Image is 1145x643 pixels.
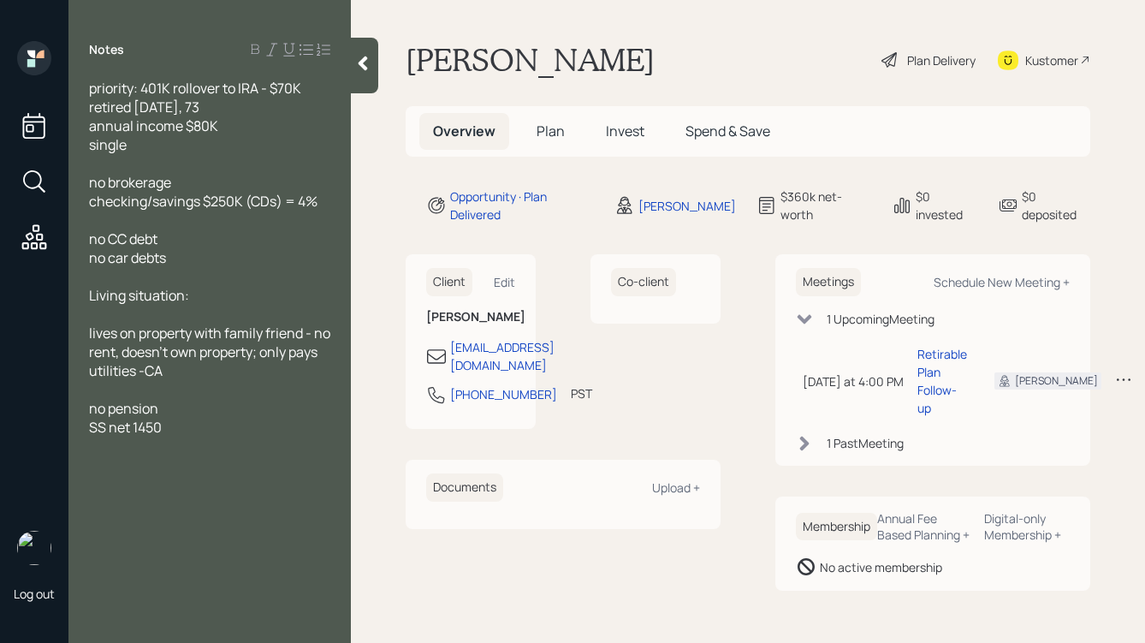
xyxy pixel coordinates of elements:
[14,586,55,602] div: Log out
[638,197,736,215] div: [PERSON_NAME]
[803,372,904,390] div: [DATE] at 4:00 PM
[1015,373,1098,389] div: [PERSON_NAME]
[907,51,976,69] div: Plan Delivery
[984,510,1070,543] div: Digital-only Membership +
[827,310,934,328] div: 1 Upcoming Meeting
[89,229,166,267] span: no CC debt no car debts
[796,513,877,541] h6: Membership
[426,473,503,502] h6: Documents
[450,188,594,223] div: Opportunity · Plan Delivered
[685,122,770,140] span: Spend & Save
[426,310,515,324] h6: [PERSON_NAME]
[571,384,592,402] div: PST
[426,268,472,296] h6: Client
[406,41,655,79] h1: [PERSON_NAME]
[1022,188,1090,223] div: $0 deposited
[89,173,317,211] span: no brokerage checking/savings $250K (CDs) = 4%
[652,479,700,496] div: Upload +
[89,41,124,58] label: Notes
[433,122,495,140] span: Overview
[916,188,977,223] div: $0 invested
[796,268,861,296] h6: Meetings
[537,122,565,140] span: Plan
[606,122,644,140] span: Invest
[89,399,162,437] span: no pension SS net 1450
[17,531,51,565] img: aleksandra-headshot.png
[89,324,333,380] span: lives on property with family friend - no rent, doesn't own property; only pays utilities -CA
[611,268,676,296] h6: Co-client
[934,274,1070,290] div: Schedule New Meeting +
[450,338,555,374] div: [EMAIL_ADDRESS][DOMAIN_NAME]
[1025,51,1078,69] div: Kustomer
[820,558,942,576] div: No active membership
[89,79,301,154] span: priority: 401K rollover to IRA - $70K retired [DATE], 73 annual income $80K single
[917,345,967,417] div: Retirable Plan Follow-up
[89,286,189,305] span: Living situation:
[780,188,871,223] div: $360k net-worth
[827,434,904,452] div: 1 Past Meeting
[450,385,557,403] div: [PHONE_NUMBER]
[877,510,970,543] div: Annual Fee Based Planning +
[494,274,515,290] div: Edit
